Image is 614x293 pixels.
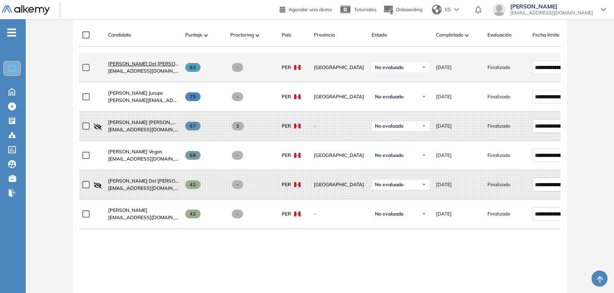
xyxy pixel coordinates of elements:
span: [EMAIL_ADDRESS][DOMAIN_NAME] [510,10,593,16]
span: [EMAIL_ADDRESS][DOMAIN_NAME] [108,185,179,192]
img: Ícono de flecha [422,182,426,187]
a: Agendar una demo [280,4,332,14]
span: Finalizado [487,152,510,159]
span: Fecha límite [532,31,560,39]
span: [DATE] [436,64,452,71]
span: No evaluado [375,211,403,217]
span: [EMAIL_ADDRESS][DOMAIN_NAME] [108,67,179,75]
span: 42 [185,180,201,189]
span: Candidato [108,31,131,39]
img: PER [294,182,301,187]
span: ES [445,6,451,13]
span: Completado [436,31,463,39]
span: 58 [185,151,201,160]
img: arrow [454,8,459,11]
span: - [314,122,365,130]
span: [PERSON_NAME] [108,207,147,213]
span: [DATE] [436,210,452,218]
span: Finalizado [487,122,510,130]
span: Finalizado [487,64,510,71]
span: [DATE] [436,181,452,188]
span: Agendar una demo [289,6,332,12]
span: [EMAIL_ADDRESS][DOMAIN_NAME] [108,214,179,221]
span: - [232,92,244,101]
span: - [314,210,365,218]
a: [PERSON_NAME] [108,207,179,214]
span: 3 [232,122,244,130]
img: PER [294,124,301,128]
i: - [7,32,16,33]
span: PER [282,93,291,100]
span: Finalizado [487,181,510,188]
span: Evaluación [487,31,512,39]
span: No evaluado [375,94,403,100]
img: Ícono de flecha [422,153,426,158]
button: Onboarding [383,1,422,18]
img: world [432,5,442,14]
span: Onboarding [396,6,422,12]
span: [DATE] [436,122,452,130]
span: [PERSON_NAME] Del [PERSON_NAME] [PERSON_NAME] [108,178,237,184]
img: Logo [2,5,50,15]
span: [PERSON_NAME] Del [PERSON_NAME] [108,61,197,67]
span: - [232,151,244,160]
span: [PERSON_NAME] Vegas [108,149,162,155]
img: Ícono de flecha [422,124,426,128]
span: 75 [185,92,201,101]
span: - [232,63,244,72]
a: [PERSON_NAME] Del [PERSON_NAME] [PERSON_NAME] [108,177,179,185]
img: Ícono de flecha [422,212,426,216]
span: [DATE] [436,93,452,100]
a: [PERSON_NAME] Del [PERSON_NAME] [108,60,179,67]
span: [GEOGRAPHIC_DATA] [314,93,365,100]
span: PER [282,64,291,71]
span: No evaluado [375,123,403,129]
span: PER [282,210,291,218]
span: - [232,180,244,189]
span: - [232,210,244,218]
img: Ícono de flecha [422,65,426,70]
span: 83 [185,63,201,72]
img: [missing "en.ARROW_ALT" translation] [204,34,208,37]
img: PER [294,153,301,158]
span: 42 [185,210,201,218]
img: PER [294,212,301,216]
span: [PERSON_NAME] [510,3,593,10]
span: [DATE] [436,152,452,159]
span: [GEOGRAPHIC_DATA] [314,181,365,188]
span: Proctoring [230,31,254,39]
span: Finalizado [487,210,510,218]
span: [PERSON_NAME] [PERSON_NAME] [108,119,188,125]
span: PER [282,152,291,159]
span: Tutoriales [354,6,377,12]
img: [missing "en.ARROW_ALT" translation] [465,34,469,37]
span: No evaluado [375,152,403,159]
img: PER [294,65,301,70]
span: Puntaje [185,31,203,39]
span: No evaluado [375,181,403,188]
span: [EMAIL_ADDRESS][DOMAIN_NAME] [108,126,179,133]
a: [PERSON_NAME] Vegas [108,148,179,155]
span: País [282,31,291,39]
span: Provincia [314,31,335,39]
span: Finalizado [487,93,510,100]
span: PER [282,181,291,188]
a: [PERSON_NAME] Jurupe [108,90,179,97]
span: No evaluado [375,64,403,71]
span: [EMAIL_ADDRESS][DOMAIN_NAME] [108,155,179,163]
span: [PERSON_NAME] Jurupe [108,90,163,96]
span: [GEOGRAPHIC_DATA] [314,152,365,159]
span: 67 [185,122,201,130]
img: [missing "en.ARROW_ALT" translation] [256,34,260,37]
span: PER [282,122,291,130]
span: Estado [372,31,387,39]
span: [GEOGRAPHIC_DATA] [314,64,365,71]
img: PER [294,94,301,99]
a: [PERSON_NAME] [PERSON_NAME] [108,119,179,126]
img: Ícono de flecha [422,94,426,99]
span: [PERSON_NAME][EMAIL_ADDRESS][DOMAIN_NAME] [108,97,179,104]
